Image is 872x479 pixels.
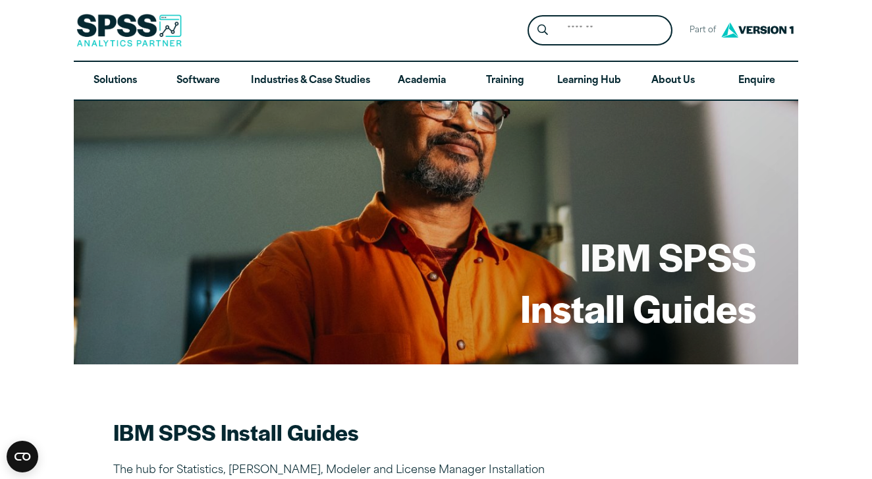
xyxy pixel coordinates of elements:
button: Search magnifying glass icon [531,18,555,43]
a: Solutions [74,62,157,100]
h1: IBM SPSS Install Guides [520,231,756,333]
nav: Desktop version of site main menu [74,62,798,100]
a: Software [157,62,240,100]
button: Open CMP widget [7,441,38,472]
a: Enquire [715,62,798,100]
img: Version1 Logo [718,18,797,42]
span: Part of [683,21,718,40]
form: Site Header Search Form [528,15,672,46]
a: Academia [381,62,464,100]
a: Learning Hub [547,62,632,100]
h2: IBM SPSS Install Guides [113,417,574,447]
svg: Search magnifying glass icon [537,24,548,36]
img: SPSS Analytics Partner [76,14,182,47]
a: About Us [632,62,715,100]
a: Training [464,62,547,100]
a: Industries & Case Studies [240,62,381,100]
